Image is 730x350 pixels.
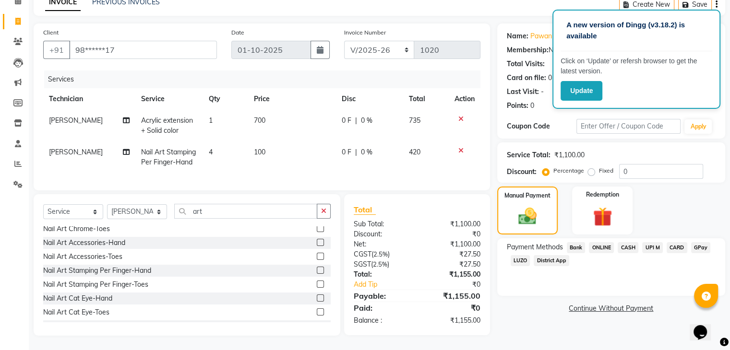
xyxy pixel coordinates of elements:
div: ₹0 [417,302,488,314]
label: Invoice Number [344,28,386,37]
span: 100 [254,148,265,156]
div: Net: [347,239,417,249]
th: Total [403,88,449,110]
button: Apply [684,119,712,134]
span: CASH [618,242,638,253]
div: Nail Art Stamping Per Finger-Toes [43,280,148,290]
div: ₹27.50 [417,249,488,259]
span: ONLINE [589,242,614,253]
input: Enter Offer / Coupon Code [576,119,681,134]
div: Payable: [347,290,417,302]
span: 0 % [361,147,372,157]
span: 4 [209,148,213,156]
label: Percentage [553,166,584,175]
span: Acrylic extension + Solid color [141,116,193,135]
div: ₹1,155.00 [417,290,488,302]
div: ₹0 [417,229,488,239]
span: CGST [354,250,371,258]
span: 0 F [342,116,351,126]
a: Continue Without Payment [499,303,723,314]
div: - [541,87,544,97]
div: Nail Art Cat Eye-Hand [43,293,112,303]
span: Bank [567,242,586,253]
span: 0 % [361,116,372,126]
div: ₹1,100.00 [554,150,585,160]
div: Last Visit: [507,87,539,97]
div: Discount: [507,167,537,177]
label: Date [231,28,244,37]
button: +91 [43,41,70,59]
div: Total: [347,269,417,280]
a: Pawan Goptha [530,31,576,41]
img: _gift.svg [587,205,618,229]
div: Membership: [507,45,549,55]
img: _cash.svg [513,206,542,227]
div: ₹1,155.00 [417,269,488,280]
div: Nail Art Stamping Per Finger-Hand [43,266,151,276]
div: Services [44,70,488,88]
div: 0 [530,101,534,111]
label: Manual Payment [504,191,550,200]
span: SGST [354,260,371,268]
span: [PERSON_NAME] [49,148,103,156]
div: ( ) [347,249,417,259]
div: Card on file: [507,73,546,83]
label: Redemption [586,190,619,199]
span: 1 [209,116,213,125]
div: Balance : [347,315,417,326]
span: GPay [691,242,711,253]
span: LUZO [511,255,530,266]
input: Search by Name/Mobile/Email/Code [69,41,217,59]
span: [PERSON_NAME] [49,116,103,125]
div: Nail Art Photo Art-Hand [43,321,119,331]
div: Nail Art Cat Eye-Toes [43,307,109,317]
span: Total [354,205,376,215]
span: 2.5% [373,250,388,258]
div: Nail Art Accessories-Toes [43,252,122,262]
th: Action [449,88,480,110]
div: ₹27.50 [417,259,488,269]
div: Total Visits: [507,59,545,69]
div: Discount: [347,229,417,239]
th: Price [248,88,336,110]
th: Disc [336,88,403,110]
span: | [355,116,357,126]
div: ₹1,100.00 [417,239,488,249]
div: Service Total: [507,150,550,160]
th: Qty [203,88,248,110]
a: Add Tip [347,280,429,290]
button: Update [561,81,602,101]
p: A new version of Dingg (v3.18.2) is available [566,20,706,41]
div: Sub Total: [347,219,417,229]
span: 420 [409,148,420,156]
div: ₹1,100.00 [417,219,488,229]
span: CARD [667,242,687,253]
div: ( ) [347,259,417,269]
th: Service [135,88,203,110]
label: Fixed [599,166,613,175]
div: Nail Art Accessories-Hand [43,238,125,248]
input: Search or Scan [174,204,317,219]
iframe: chat widget [690,312,720,340]
span: 2.5% [373,260,387,268]
div: 0 [548,73,552,83]
div: Name: [507,31,528,41]
th: Technician [43,88,135,110]
div: No Active Membership [507,45,716,55]
div: Coupon Code [507,121,576,131]
div: Nail Art Chrome-Toes [43,224,110,234]
div: ₹1,155.00 [417,315,488,326]
span: 0 F [342,147,351,157]
p: Click on ‘Update’ or refersh browser to get the latest version. [561,56,712,76]
div: Points: [507,101,528,111]
span: Nail Art Stamping Per Finger-Hand [141,148,196,166]
span: | [355,147,357,157]
span: District App [534,255,569,266]
label: Client [43,28,59,37]
span: UPI M [642,242,663,253]
span: 700 [254,116,265,125]
span: Payment Methods [507,242,563,252]
div: ₹0 [429,280,487,290]
div: Paid: [347,302,417,314]
span: 735 [409,116,420,125]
